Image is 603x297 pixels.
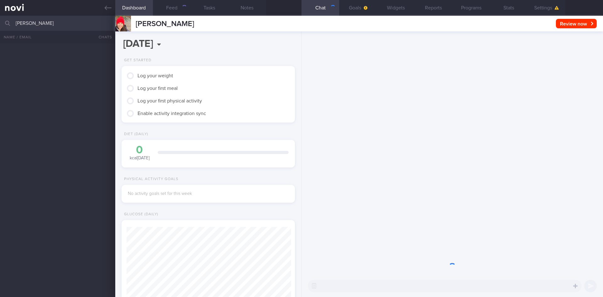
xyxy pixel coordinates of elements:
div: kcal [DATE] [128,145,151,161]
div: Glucose (Daily) [122,212,158,217]
button: Review now [556,19,597,28]
div: Get Started [122,58,151,63]
div: Physical Activity Goals [122,177,178,182]
div: 0 [128,145,151,156]
div: No activity goals set for this week [128,191,289,197]
button: Chats [90,31,115,43]
div: Diet (Daily) [122,132,148,137]
span: [PERSON_NAME] [136,20,194,28]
